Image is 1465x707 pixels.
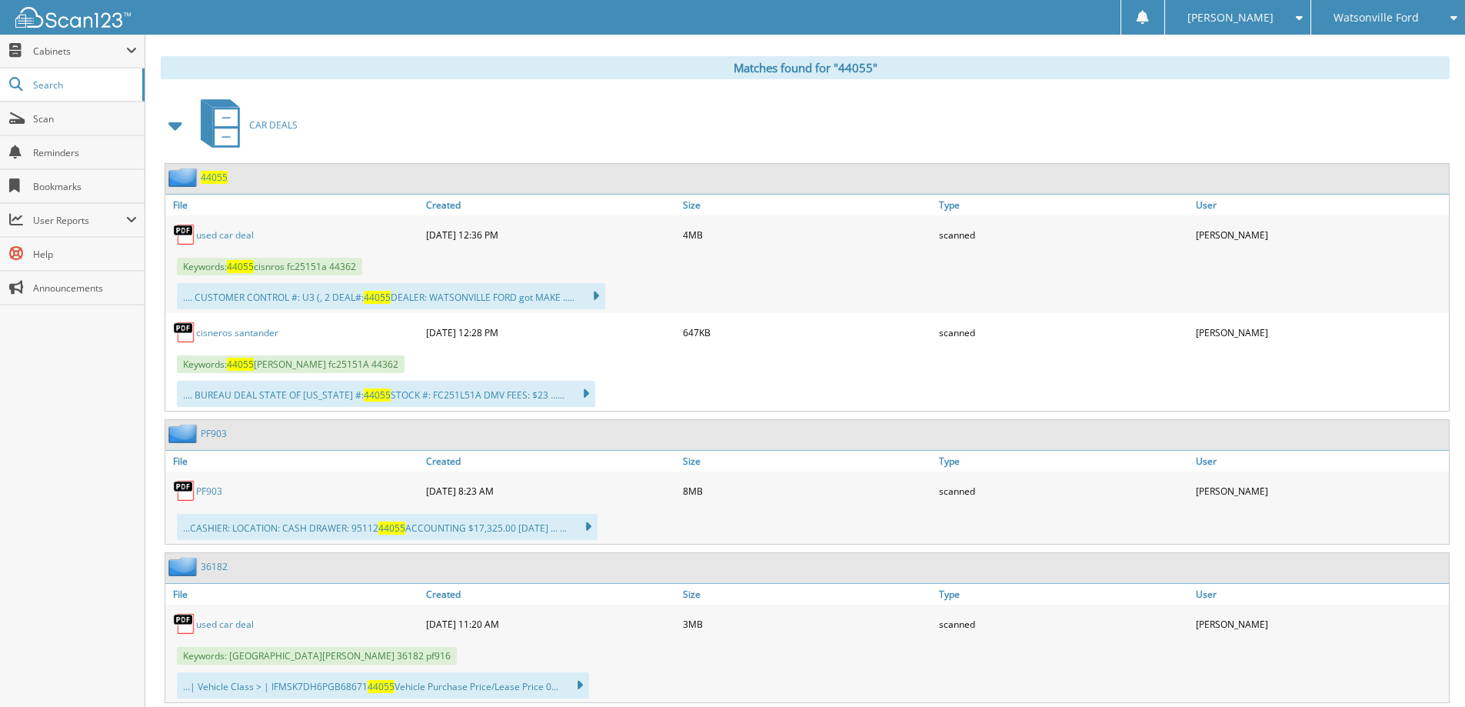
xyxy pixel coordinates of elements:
a: 36182 [201,560,228,573]
img: folder2.png [168,168,201,187]
a: used car deal [196,618,254,631]
a: User [1192,195,1449,215]
img: PDF.png [173,479,196,502]
div: [DATE] 8:23 AM [422,475,679,506]
span: 44055 [227,260,254,273]
img: PDF.png [173,612,196,635]
a: Created [422,451,679,472]
span: Cabinets [33,45,126,58]
div: [DATE] 11:20 AM [422,609,679,639]
a: Type [935,195,1192,215]
img: folder2.png [168,424,201,443]
a: PF903 [196,485,222,498]
a: 44055 [201,171,228,184]
span: 44055 [368,680,395,693]
div: scanned [935,219,1192,250]
a: File [165,195,422,215]
span: Search [33,78,135,92]
span: CAR DEALS [249,118,298,132]
div: scanned [935,475,1192,506]
span: Keywords: [GEOGRAPHIC_DATA][PERSON_NAME] 36182 pf916 [177,647,457,665]
iframe: Chat Widget [1388,633,1465,707]
span: Help [33,248,137,261]
a: Created [422,584,679,605]
span: 44055 [364,291,391,304]
a: used car deal [196,228,254,242]
span: 44055 [378,522,405,535]
a: Size [679,584,936,605]
a: Type [935,451,1192,472]
div: Matches found for "44055" [161,56,1450,79]
span: Announcements [33,282,137,295]
div: 8MB [679,475,936,506]
span: 44055 [364,389,391,402]
span: Bookmarks [33,180,137,193]
span: [PERSON_NAME] [1187,13,1274,22]
span: Watsonville Ford [1333,13,1419,22]
a: Size [679,451,936,472]
div: ...| Vehicle Class > | IFMSK7DH6PGB68671 Vehicle Purchase Price/Lease Price 0... [177,672,589,699]
a: Created [422,195,679,215]
span: Scan [33,112,137,125]
span: Reminders [33,146,137,159]
div: [PERSON_NAME] [1192,609,1449,639]
a: User [1192,584,1449,605]
div: .... CUSTOMER CONTROL #: U3 (, 2 DEAL#: DEALER: WATSONVILLE FORD got MAKE ..... [177,283,605,309]
a: cisneros santander [196,326,278,339]
span: Keywords: [PERSON_NAME] fc25151A 44362 [177,355,405,373]
div: scanned [935,609,1192,639]
a: User [1192,451,1449,472]
a: Type [935,584,1192,605]
a: File [165,451,422,472]
div: 647KB [679,317,936,348]
div: [PERSON_NAME] [1192,317,1449,348]
img: scan123-logo-white.svg [15,7,131,28]
div: [DATE] 12:36 PM [422,219,679,250]
div: 3MB [679,609,936,639]
img: folder2.png [168,557,201,576]
a: PF903 [201,427,227,440]
div: .... BUREAU DEAL STATE OF [US_STATE] #: STOCK #: FC251L51A DMV FEES: $23 ...... [177,381,595,407]
a: CAR DEALS [191,95,298,155]
img: PDF.png [173,321,196,344]
span: Keywords: cisnros fc25151a 44362 [177,258,362,275]
div: [PERSON_NAME] [1192,219,1449,250]
a: Size [679,195,936,215]
span: User Reports [33,214,126,227]
div: [PERSON_NAME] [1192,475,1449,506]
div: 4MB [679,219,936,250]
span: 44055 [227,358,254,371]
div: scanned [935,317,1192,348]
a: File [165,584,422,605]
div: [DATE] 12:28 PM [422,317,679,348]
div: ...CASHIER: LOCATION: CASH DRAWER: 95112 ACCOUNTING $17,325.00 [DATE] ... ... [177,514,598,540]
img: PDF.png [173,223,196,246]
